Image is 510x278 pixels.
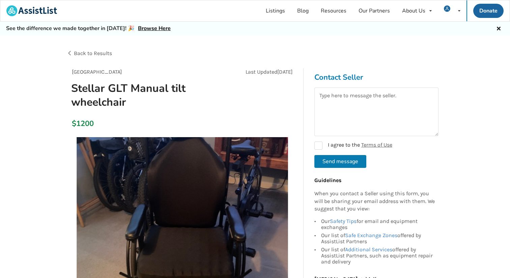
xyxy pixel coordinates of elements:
[352,0,396,21] a: Our Partners
[74,50,112,56] span: Back to Results
[66,81,225,109] h1: Stellar GLT Manual tilt wheelchair
[315,0,352,21] a: Resources
[277,69,293,75] span: [DATE]
[473,4,504,18] a: Donate
[314,73,438,82] h3: Contact Seller
[321,231,435,246] div: Our list of offered by AssistList Partners
[314,155,366,168] button: Send message
[402,8,425,14] div: About Us
[444,5,450,12] img: user icon
[246,69,277,75] span: Last Updated
[6,5,57,16] img: assistlist-logo
[345,246,392,253] a: Additional Services
[260,0,291,21] a: Listings
[330,218,357,224] a: Safety Tips
[291,0,315,21] a: Blog
[72,119,76,128] div: $1200
[321,218,435,231] div: Our for email and equipment exchanges
[345,232,397,238] a: Safe Exchange Zones
[72,69,122,75] span: [GEOGRAPHIC_DATA]
[138,25,171,32] a: Browse Here
[6,25,171,32] h5: See the difference we made together in [DATE]! 🎉
[314,142,392,150] label: I agree to the
[314,190,435,213] p: When you contact a Seller using this form, you will be sharing your email address with them. We s...
[321,246,435,265] div: Our list of offered by AssistList Partners, such as equipment repair and delivery
[314,177,341,183] b: Guidelines
[361,142,392,148] a: Terms of Use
